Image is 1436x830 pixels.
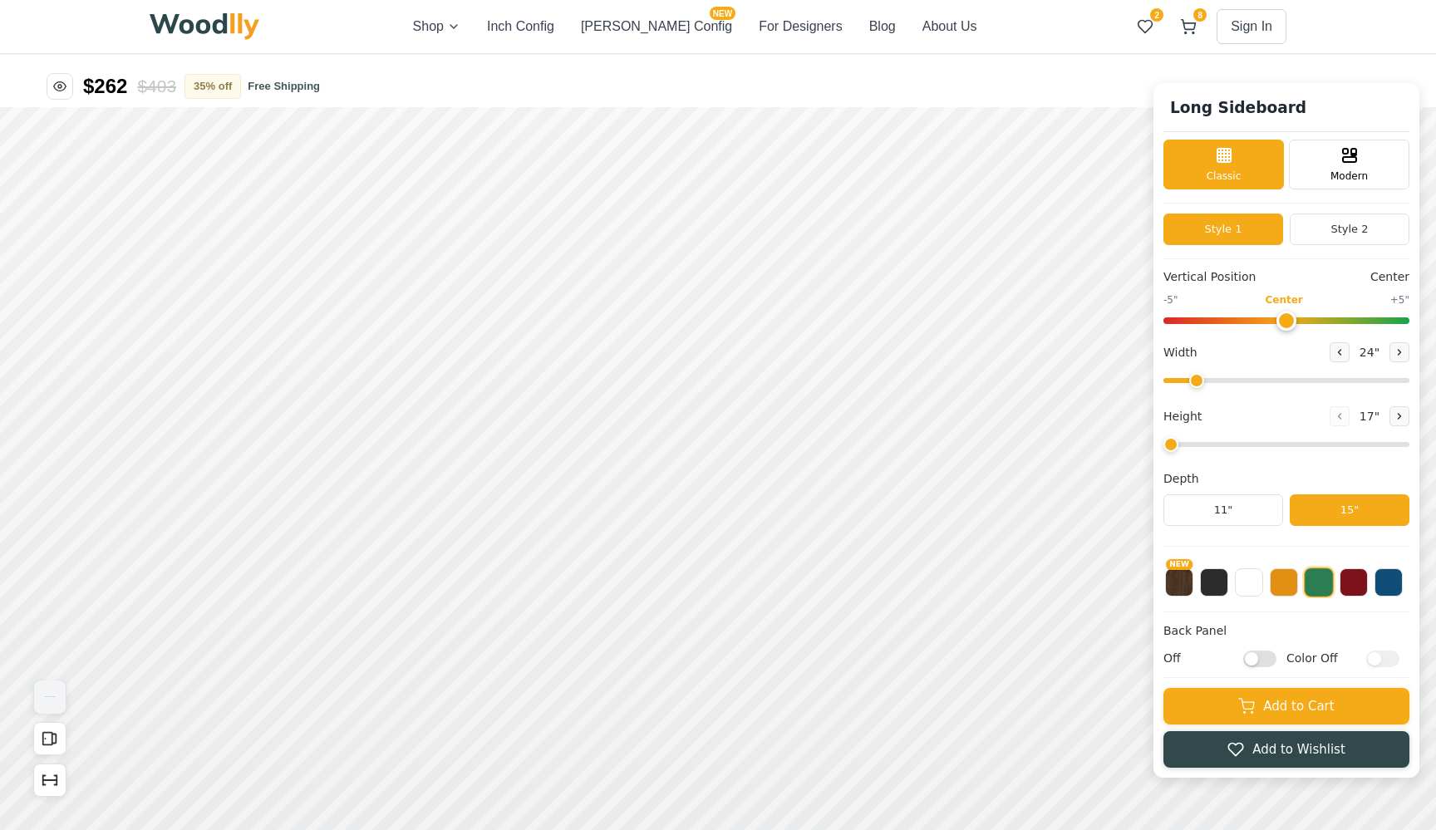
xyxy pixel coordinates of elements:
button: Add to Wishlist [1163,731,1409,768]
button: Shop [413,17,460,37]
button: Black [1200,568,1228,597]
button: 11" [1163,494,1283,526]
span: 17 " [1356,408,1383,425]
span: Modern [1330,169,1368,184]
input: Color Off [1366,650,1399,666]
button: 8 [1173,12,1203,42]
button: Blog [869,17,896,37]
span: Depth [1163,470,1199,488]
button: Style 1 [1163,214,1283,245]
button: 2 [1130,12,1160,42]
img: Woodlly [150,13,259,40]
span: Color Off [1286,650,1358,667]
button: Add to Cart [1163,688,1409,724]
span: Classic [1207,169,1242,184]
span: NEW [1166,559,1193,570]
h4: Back Panel [1163,622,1409,640]
span: Off [1163,650,1235,667]
button: Show Dimensions [33,764,66,797]
button: 15" [1290,494,1409,526]
span: Center [1370,268,1409,286]
span: NEW [710,7,735,20]
button: Red [1340,568,1368,597]
button: Inch Config [487,17,554,37]
button: NEW [1165,568,1193,597]
button: View Gallery [33,680,66,714]
span: -5" [1163,292,1178,307]
button: Blue [1375,568,1403,597]
button: Style 2 [1290,214,1409,245]
span: 8 [1193,8,1207,22]
button: Green [1304,567,1334,597]
span: Width [1163,344,1197,361]
span: 24 " [1356,344,1383,361]
button: [PERSON_NAME] ConfigNEW [581,17,732,37]
span: Height [1163,408,1202,425]
button: About Us [922,17,977,37]
button: Sign In [1217,9,1286,44]
h1: Click to rename [1163,93,1313,123]
span: 2 [1150,8,1163,22]
button: White [1235,568,1263,597]
button: Open All Doors and Drawers [33,722,66,755]
span: Vertical Position [1163,268,1256,286]
button: For Designers [759,17,842,37]
span: +5" [1390,292,1409,307]
span: Center [1265,292,1302,307]
img: Gallery [34,680,66,714]
input: Off [1243,650,1276,666]
button: Yellow [1270,568,1298,597]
